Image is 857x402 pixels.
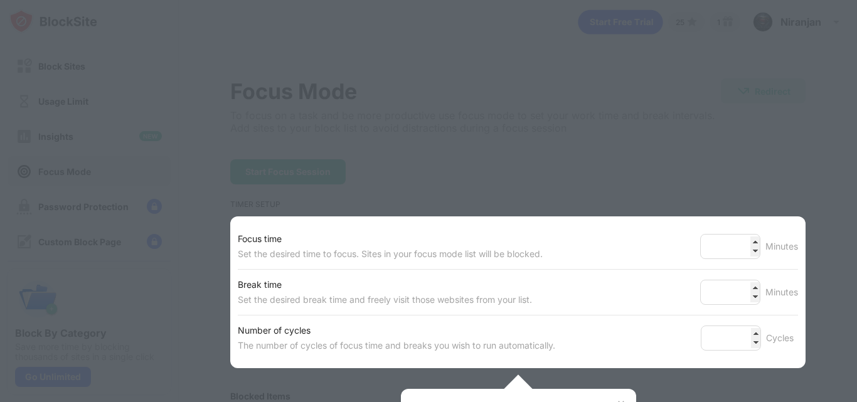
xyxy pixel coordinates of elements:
[238,338,555,353] div: The number of cycles of focus time and breaks you wish to run automatically.
[238,323,555,338] div: Number of cycles
[765,285,798,300] div: Minutes
[766,331,798,346] div: Cycles
[238,277,532,292] div: Break time
[238,231,543,246] div: Focus time
[238,292,532,307] div: Set the desired break time and freely visit those websites from your list.
[765,239,798,254] div: Minutes
[238,246,543,262] div: Set the desired time to focus. Sites in your focus mode list will be blocked.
